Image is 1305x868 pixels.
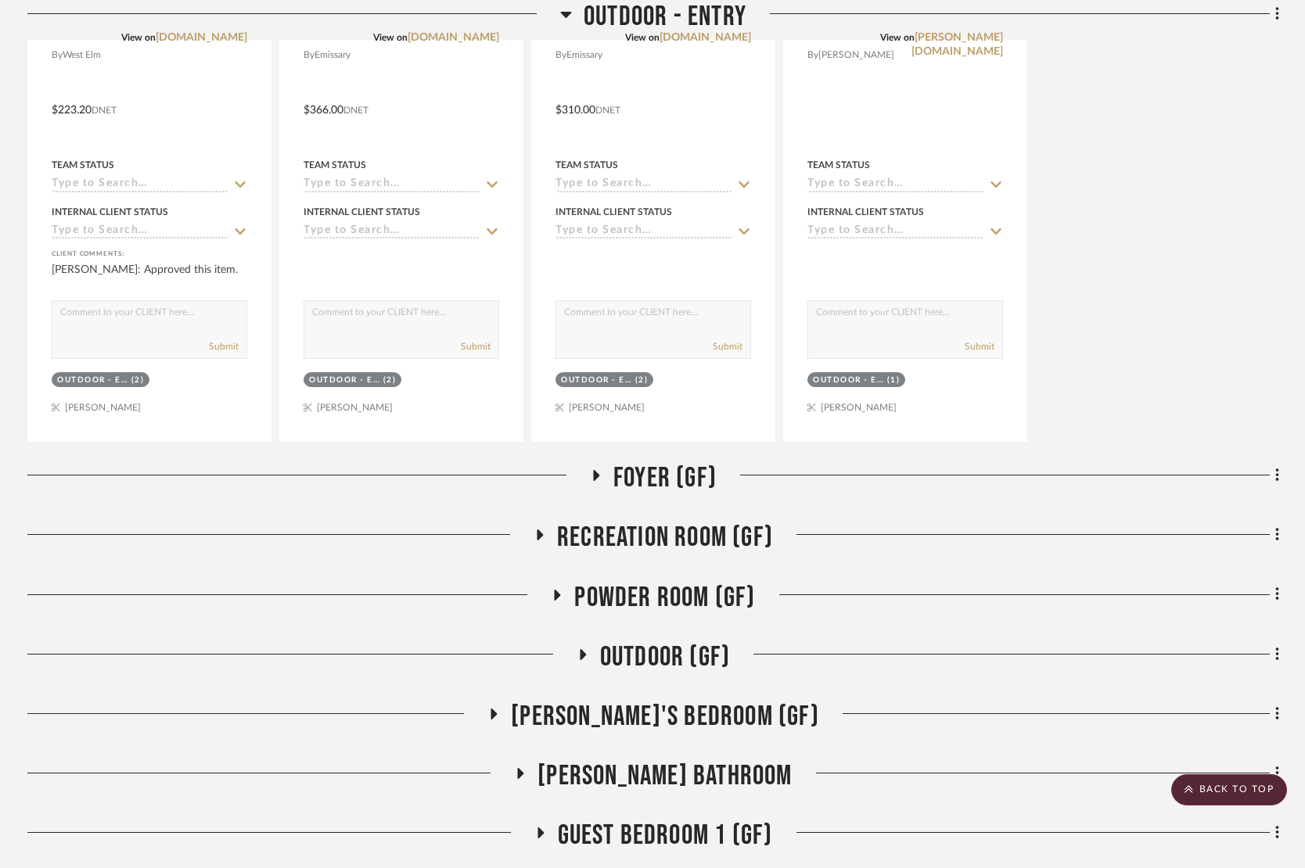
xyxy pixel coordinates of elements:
[315,48,351,63] span: Emissary
[63,48,101,63] span: West Elm
[555,205,672,219] div: Internal Client Status
[131,375,145,386] div: (2)
[555,48,566,63] span: By
[880,33,915,42] span: View on
[304,224,480,239] input: Type to Search…
[309,375,379,386] div: Outdoor - Entry
[52,224,228,239] input: Type to Search…
[558,819,773,852] span: Guest Bedroom 1 (GF)
[625,33,660,42] span: View on
[807,178,984,192] input: Type to Search…
[408,32,499,43] a: [DOMAIN_NAME]
[156,32,247,43] a: [DOMAIN_NAME]
[57,375,128,386] div: Outdoor - Entry
[713,339,742,353] button: Submit
[635,375,649,386] div: (2)
[561,375,631,386] div: Outdoor - Entry
[373,33,408,42] span: View on
[887,375,901,386] div: (1)
[52,262,247,293] div: [PERSON_NAME]: Approved this item.
[807,205,924,219] div: Internal Client Status
[461,339,491,353] button: Submit
[807,48,818,63] span: By
[600,640,730,674] span: Outdoor (GF)
[555,158,618,172] div: Team Status
[304,48,315,63] span: By
[818,48,894,63] span: [PERSON_NAME]
[566,48,602,63] span: Emissary
[52,48,63,63] span: By
[613,461,717,495] span: Foyer (GF)
[511,700,819,733] span: [PERSON_NAME]'s Bedroom (GF)
[1171,774,1287,805] scroll-to-top-button: BACK TO TOP
[52,178,228,192] input: Type to Search…
[383,375,397,386] div: (2)
[52,158,114,172] div: Team Status
[813,375,883,386] div: Outdoor - Entry
[209,339,239,353] button: Submit
[52,205,168,219] div: Internal Client Status
[304,178,480,192] input: Type to Search…
[555,224,732,239] input: Type to Search…
[304,158,366,172] div: Team Status
[304,205,420,219] div: Internal Client Status
[537,759,792,793] span: [PERSON_NAME] Bathroom
[121,33,156,42] span: View on
[557,521,773,554] span: Recreation Room (GF)
[555,178,732,192] input: Type to Search…
[807,224,984,239] input: Type to Search…
[574,581,755,615] span: Powder Room (GF)
[660,32,751,43] a: [DOMAIN_NAME]
[807,158,870,172] div: Team Status
[965,339,994,353] button: Submit
[911,32,1003,57] a: [PERSON_NAME][DOMAIN_NAME]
